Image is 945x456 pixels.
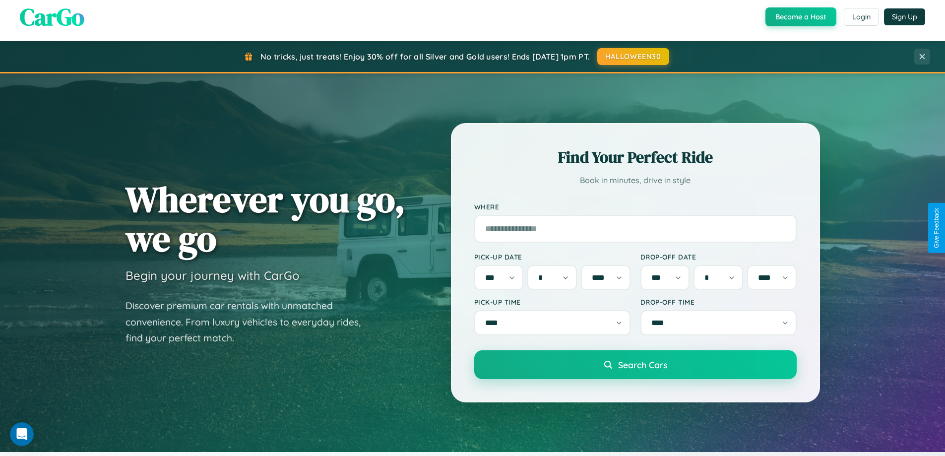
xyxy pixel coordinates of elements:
label: Pick-up Date [474,253,630,261]
label: Pick-up Time [474,298,630,306]
h2: Find Your Perfect Ride [474,146,797,168]
span: Search Cars [618,359,667,370]
iframe: Intercom live chat [10,422,34,446]
button: Search Cars [474,350,797,379]
label: Drop-off Time [640,298,797,306]
button: HALLOWEEN30 [597,48,669,65]
h3: Begin your journey with CarGo [126,268,300,283]
label: Drop-off Date [640,253,797,261]
button: Login [844,8,879,26]
h1: Wherever you go, we go [126,180,405,258]
button: Sign Up [884,8,925,25]
span: CarGo [20,0,84,33]
div: Give Feedback [933,208,940,248]
label: Where [474,202,797,211]
p: Book in minutes, drive in style [474,173,797,188]
span: No tricks, just treats! Enjoy 30% off for all Silver and Gold users! Ends [DATE] 1pm PT. [260,52,590,62]
button: Become a Host [765,7,836,26]
p: Discover premium car rentals with unmatched convenience. From luxury vehicles to everyday rides, ... [126,298,374,346]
